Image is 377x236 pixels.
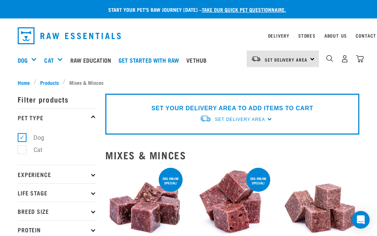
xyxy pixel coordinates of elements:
[18,27,121,44] img: Raw Essentials Logo
[18,165,96,183] p: Experience
[18,79,30,86] span: Home
[324,34,347,37] a: About Us
[251,56,261,62] img: van-moving.png
[184,45,212,75] a: Vethub
[68,45,117,75] a: Raw Education
[18,79,359,86] nav: breadcrumbs
[18,108,96,127] p: Pet Type
[36,79,63,86] a: Products
[268,34,289,37] a: Delivery
[44,56,53,65] a: Cat
[215,117,265,122] span: Set Delivery Area
[18,79,34,86] a: Home
[12,24,365,47] nav: dropdown navigation
[341,55,349,63] img: user.png
[18,56,28,65] a: Dog
[352,211,370,229] div: Open Intercom Messenger
[18,202,96,220] p: Breed Size
[356,34,376,37] a: Contact
[151,104,313,113] p: SET YOUR DELIVERY AREA TO ADD ITEMS TO CART
[200,115,211,122] img: van-moving.png
[22,145,45,155] label: Cat
[40,79,59,86] span: Products
[18,183,96,202] p: Life Stage
[159,173,183,188] div: 3kg online special!
[117,45,184,75] a: Get started with Raw
[202,8,286,11] a: take our quick pet questionnaire.
[22,133,47,142] label: Dog
[356,55,364,63] img: home-icon@2x.png
[18,90,96,108] p: Filter products
[105,149,359,161] h2: Mixes & Minces
[326,55,333,62] img: home-icon-1@2x.png
[265,58,307,61] span: Set Delivery Area
[246,173,270,188] div: 3kg online special!
[298,34,316,37] a: Stores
